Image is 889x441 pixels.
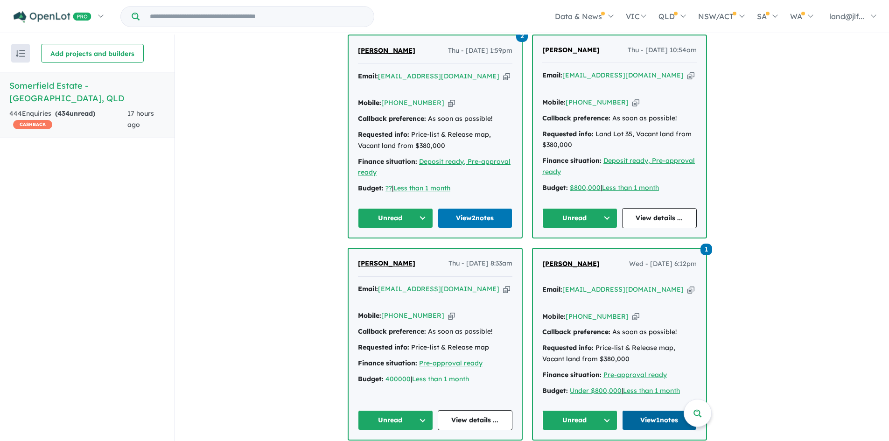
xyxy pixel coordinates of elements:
button: Copy [687,70,694,80]
strong: Finance situation: [358,359,417,367]
strong: Budget: [542,386,568,395]
a: Less than 1 month [623,386,680,395]
span: [PERSON_NAME] [358,259,415,267]
a: [PHONE_NUMBER] [381,98,444,107]
a: [PERSON_NAME] [542,259,600,270]
a: Under $800,000 [570,386,622,395]
button: Copy [687,285,694,294]
span: 434 [57,109,70,118]
a: Pre-approval ready [419,359,483,367]
a: $800,000 [570,183,601,192]
div: | [542,385,697,397]
div: | [358,183,512,194]
a: [EMAIL_ADDRESS][DOMAIN_NAME] [562,71,684,79]
div: Price-list & Release map [358,342,512,353]
u: 400000 [385,375,411,383]
span: 1 [700,244,712,255]
span: 17 hours ago [127,109,154,129]
a: [PERSON_NAME] [358,45,415,56]
h5: Somerfield Estate - [GEOGRAPHIC_DATA] , QLD [9,79,165,105]
div: As soon as possible! [358,113,512,125]
a: View1notes [622,410,697,430]
strong: Callback preference: [358,327,426,336]
strong: Finance situation: [358,157,417,166]
button: Unread [542,410,617,430]
div: As soon as possible! [542,327,697,338]
a: 2 [516,29,528,42]
button: Add projects and builders [41,44,144,63]
button: Copy [448,98,455,108]
strong: Requested info: [542,343,594,352]
div: | [542,182,697,194]
a: [EMAIL_ADDRESS][DOMAIN_NAME] [562,285,684,294]
a: 1 [700,243,712,255]
strong: Mobile: [542,98,566,106]
div: 444 Enquir ies [9,108,127,131]
div: As soon as possible! [542,113,697,124]
input: Try estate name, suburb, builder or developer [141,7,372,27]
a: [EMAIL_ADDRESS][DOMAIN_NAME] [378,285,499,293]
a: View details ... [438,410,513,430]
button: Unread [358,208,433,228]
strong: Budget: [358,184,384,192]
strong: Mobile: [358,98,381,107]
a: [PERSON_NAME] [542,45,600,56]
button: Copy [632,98,639,107]
a: Less than 1 month [393,184,450,192]
div: Price-list & Release map, Vacant land from $380,000 [542,343,697,365]
div: | [358,374,512,385]
button: Unread [358,410,433,430]
div: Land Lot 35, Vacant land from $380,000 [542,129,697,151]
strong: Mobile: [542,312,566,321]
a: [PHONE_NUMBER] [566,312,629,321]
div: As soon as possible! [358,326,512,337]
span: [PERSON_NAME] [542,46,600,54]
a: [PHONE_NUMBER] [566,98,629,106]
strong: Finance situation: [542,156,602,165]
a: Less than 1 month [412,375,469,383]
span: land@jlf... [829,12,864,21]
img: sort.svg [16,50,25,57]
span: Thu - [DATE] 8:33am [448,258,512,269]
strong: Callback preference: [358,114,426,123]
strong: Email: [542,71,562,79]
button: Unread [542,208,617,228]
span: [PERSON_NAME] [542,259,600,268]
a: Less than 1 month [602,183,659,192]
span: Thu - [DATE] 1:59pm [448,45,512,56]
strong: Email: [358,285,378,293]
a: Deposit ready, Pre-approval ready [358,157,511,177]
strong: Requested info: [542,130,594,138]
strong: Requested info: [358,343,409,351]
strong: Requested info: [358,130,409,139]
button: Copy [503,284,510,294]
span: 2 [516,30,528,42]
span: Thu - [DATE] 10:54am [628,45,697,56]
strong: Email: [358,72,378,80]
span: [PERSON_NAME] [358,46,415,55]
img: Openlot PRO Logo White [14,11,91,23]
a: View details ... [622,208,697,228]
button: Copy [632,312,639,322]
strong: Email: [542,285,562,294]
a: Deposit ready, Pre-approval ready [542,156,695,176]
strong: Budget: [542,183,568,192]
span: CASHBACK [13,120,52,129]
strong: ( unread) [55,109,95,118]
strong: Budget: [358,375,384,383]
span: Wed - [DATE] 6:12pm [629,259,697,270]
button: Copy [503,71,510,81]
a: ?? [385,184,392,192]
a: [EMAIL_ADDRESS][DOMAIN_NAME] [378,72,499,80]
a: View2notes [438,208,513,228]
strong: Callback preference: [542,114,610,122]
